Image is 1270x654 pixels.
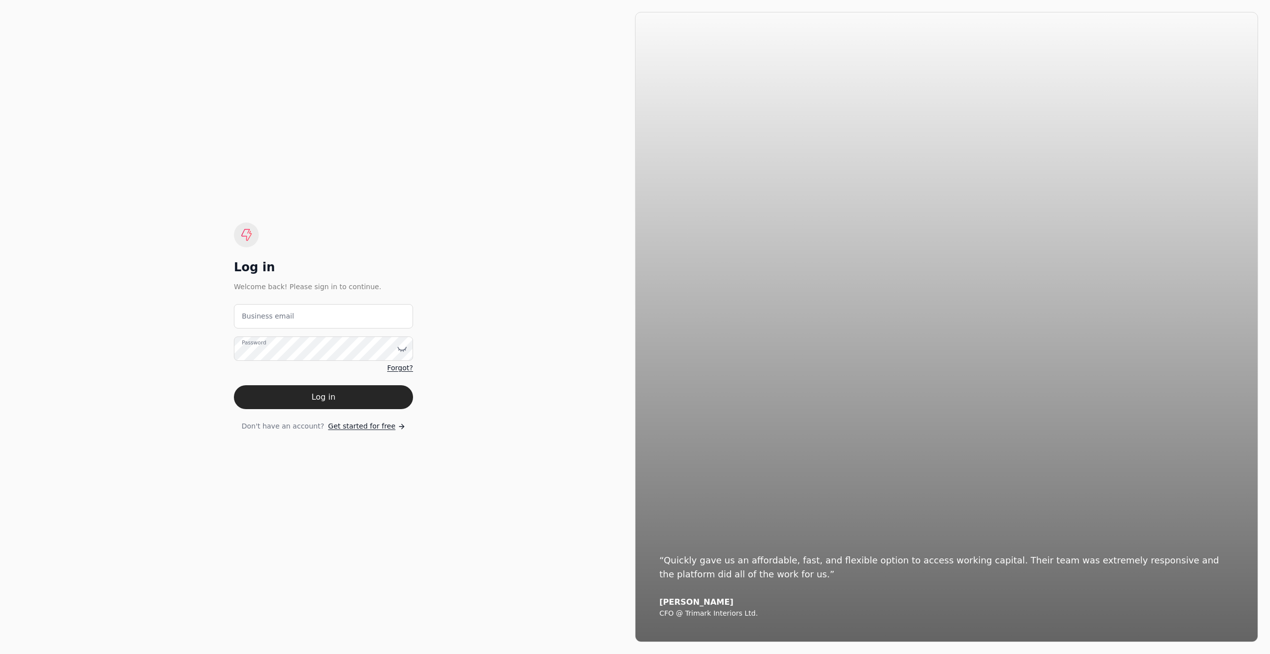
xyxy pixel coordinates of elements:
span: Don't have an account? [241,421,324,432]
div: [PERSON_NAME] [659,597,1234,607]
label: Business email [242,311,294,322]
label: Password [242,339,266,347]
a: Get started for free [328,421,405,432]
button: Log in [234,385,413,409]
div: CFO @ Trimark Interiors Ltd. [659,609,1234,618]
div: Welcome back! Please sign in to continue. [234,281,413,292]
a: Forgot? [387,363,413,373]
span: Get started for free [328,421,395,432]
div: Log in [234,259,413,275]
div: “Quickly gave us an affordable, fast, and flexible option to access working capital. Their team w... [659,553,1234,581]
